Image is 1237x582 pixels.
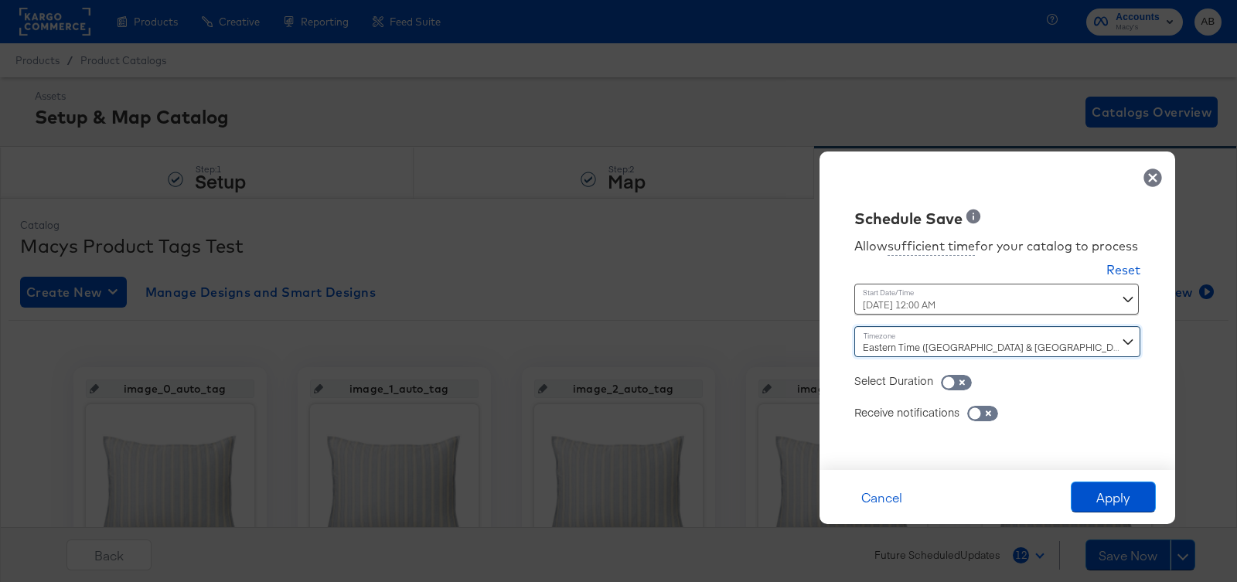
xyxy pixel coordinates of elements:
button: Cancel [839,482,924,512]
div: Receive notifications [854,404,959,420]
button: Reset [1106,261,1140,284]
div: sufficient time [888,237,975,256]
div: Allow for your catalog to process [854,237,1140,256]
div: Schedule Save [854,208,963,230]
button: Apply [1071,482,1156,512]
div: Reset [1106,261,1140,279]
div: Select Duration [854,373,933,388]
